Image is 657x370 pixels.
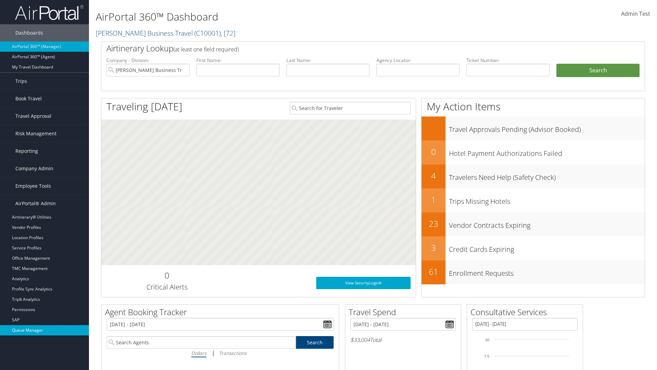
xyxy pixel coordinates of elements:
h1: Traveling [DATE] [106,99,182,114]
h2: 4 [422,170,446,182]
a: Admin Test [621,3,650,25]
h2: 1 [422,194,446,206]
h2: 0 [106,270,227,281]
h3: Hotel Payment Authorizations Failed [449,145,645,158]
a: [PERSON_NAME] Business Travel [96,28,235,38]
span: , [ 72 ] [221,28,235,38]
a: Travel Approvals Pending (Advisor Booked) [422,116,645,140]
h3: Trips Missing Hotels [449,193,645,206]
span: Company Admin [15,160,53,177]
span: (at least one field required) [173,46,239,53]
input: Search Agents [107,336,296,349]
tspan: 7.5 [484,354,489,358]
h2: Consultative Services [471,306,583,318]
i: Dollars [191,350,206,356]
h2: Travel Spend [349,306,461,318]
button: Search [556,64,640,77]
a: 4Travelers Need Help (Safety Check) [422,164,645,188]
span: Admin Test [621,10,650,17]
a: 1Trips Missing Hotels [422,188,645,212]
a: 61Enrollment Requests [422,260,645,284]
h2: 3 [422,242,446,254]
label: Last Name: [286,57,370,64]
h3: Travelers Need Help (Safety Check) [449,169,645,182]
img: airportal-logo.png [15,4,83,21]
span: Book Travel [15,90,42,107]
a: 0Hotel Payment Authorizations Failed [422,140,645,164]
span: $33,004 [350,336,370,344]
label: Ticket Number: [466,57,550,64]
h1: AirPortal 360™ Dashboard [96,10,465,24]
h3: Vendor Contracts Expiring [449,217,645,230]
h2: 61 [422,266,446,277]
span: Risk Management [15,125,56,142]
h3: Travel Approvals Pending (Advisor Booked) [449,121,645,134]
span: Trips [15,73,27,90]
a: View SecurityLogic® [316,277,411,289]
span: Dashboards [15,24,43,41]
h2: Airtinerary Lookup [106,42,594,54]
tspan: 10 [485,338,489,342]
a: Search [296,336,334,349]
h2: 0 [422,146,446,158]
h1: My Action Items [422,99,645,114]
h3: Credit Cards Expiring [449,241,645,254]
span: Reporting [15,143,38,160]
h3: Enrollment Requests [449,265,645,278]
label: Agency Locator: [376,57,460,64]
span: ( C10001 ) [194,28,221,38]
input: Search for Traveler [290,102,411,114]
label: Company - Division: [106,57,190,64]
label: First Name: [196,57,280,64]
div: | [107,349,334,357]
a: 3Credit Cards Expiring [422,236,645,260]
h6: Total [350,336,456,344]
a: 23Vendor Contracts Expiring [422,212,645,236]
span: Employee Tools [15,177,51,195]
h2: Agent Booking Tracker [105,306,339,318]
span: AirPortal® Admin [15,195,56,212]
h3: Critical Alerts [106,282,227,292]
i: Transactions [219,350,246,356]
span: Travel Approval [15,108,51,125]
h2: 23 [422,218,446,230]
